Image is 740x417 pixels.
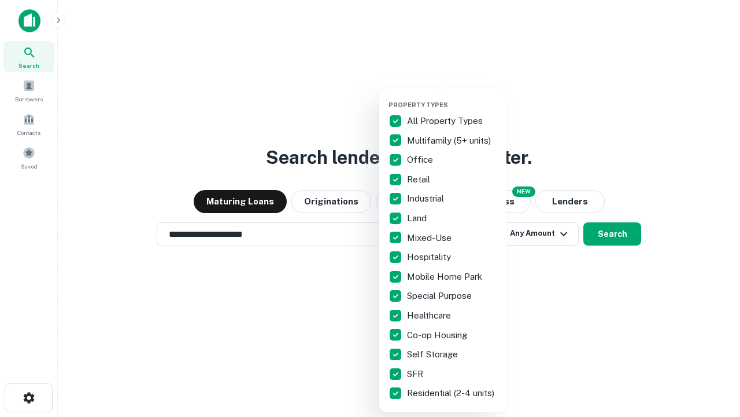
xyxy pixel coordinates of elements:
span: Property Types [388,101,448,108]
iframe: Chat Widget [682,324,740,380]
p: Mixed-Use [407,231,454,245]
p: Retail [407,173,432,186]
p: Hospitality [407,250,453,264]
p: All Property Types [407,114,485,128]
p: Industrial [407,192,446,206]
p: SFR [407,367,425,381]
p: Co-op Housing [407,328,469,342]
p: Mobile Home Park [407,270,484,284]
p: Healthcare [407,309,453,323]
p: Multifamily (5+ units) [407,134,493,148]
p: Residential (2-4 units) [407,386,497,400]
p: Self Storage [407,348,460,361]
p: Office [407,153,435,167]
p: Land [407,211,429,225]
p: Special Purpose [407,289,474,303]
